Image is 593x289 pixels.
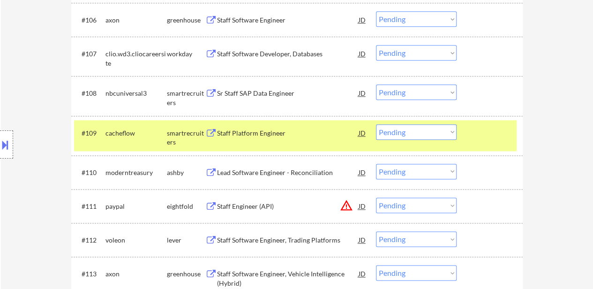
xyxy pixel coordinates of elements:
[358,265,367,282] div: JD
[217,236,359,245] div: Staff Software Engineer, Trading Platforms
[82,269,98,279] div: #113
[358,45,367,62] div: JD
[217,15,359,25] div: Staff Software Engineer
[358,164,367,181] div: JD
[358,231,367,248] div: JD
[340,199,353,212] button: warning_amber
[217,269,359,288] div: Staff Software Engineer, Vehicle Intelligence (Hybrid)
[105,236,167,245] div: voleon
[167,269,205,279] div: greenhouse
[167,202,205,211] div: eightfold
[358,198,367,214] div: JD
[105,49,167,68] div: clio.wd3.cliocareersite
[358,11,367,28] div: JD
[217,49,359,59] div: Staff Software Developer, Databases
[217,89,359,98] div: Sr Staff SAP Data Engineer
[82,236,98,245] div: #112
[167,129,205,147] div: smartrecruiters
[167,89,205,107] div: smartrecruiters
[105,15,167,25] div: axon
[358,124,367,141] div: JD
[358,84,367,101] div: JD
[167,236,205,245] div: lever
[217,168,359,177] div: Lead Software Engineer - Reconciliation
[167,49,205,59] div: workday
[82,15,98,25] div: #106
[167,168,205,177] div: ashby
[217,129,359,138] div: Staff Platform Engineer
[82,49,98,59] div: #107
[105,269,167,279] div: axon
[217,202,359,211] div: Staff Engineer (API)
[167,15,205,25] div: greenhouse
